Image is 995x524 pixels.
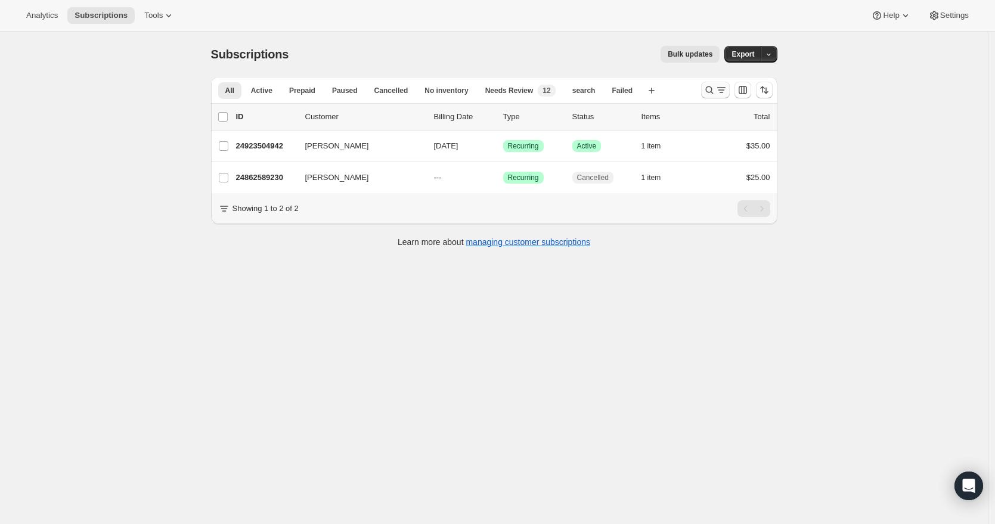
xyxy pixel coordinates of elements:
[19,7,65,24] button: Analytics
[225,86,234,95] span: All
[701,82,730,98] button: Search and filter results
[756,82,773,98] button: Sort the results
[211,48,289,61] span: Subscriptions
[236,138,770,154] div: 24923504942[PERSON_NAME][DATE]SuccessRecurringSuccessActive1 item$35.00
[236,111,770,123] div: IDCustomerBilling DateTypeStatusItemsTotal
[503,111,563,123] div: Type
[641,141,661,151] span: 1 item
[236,111,296,123] p: ID
[737,200,770,217] nav: Pagination
[298,168,417,187] button: [PERSON_NAME]
[746,173,770,182] span: $25.00
[940,11,969,20] span: Settings
[374,86,408,95] span: Cancelled
[251,86,272,95] span: Active
[137,7,182,24] button: Tools
[305,172,369,184] span: [PERSON_NAME]
[434,111,494,123] p: Billing Date
[641,111,701,123] div: Items
[424,86,468,95] span: No inventory
[883,11,899,20] span: Help
[864,7,918,24] button: Help
[398,236,590,248] p: Learn more about
[734,82,751,98] button: Customize table column order and visibility
[485,86,534,95] span: Needs Review
[26,11,58,20] span: Analytics
[233,203,299,215] p: Showing 1 to 2 of 2
[236,169,770,186] div: 24862589230[PERSON_NAME]---SuccessRecurringCancelled1 item$25.00
[75,11,128,20] span: Subscriptions
[754,111,770,123] p: Total
[572,111,632,123] p: Status
[332,86,358,95] span: Paused
[724,46,761,63] button: Export
[144,11,163,20] span: Tools
[641,138,674,154] button: 1 item
[746,141,770,150] span: $35.00
[434,141,458,150] span: [DATE]
[612,86,633,95] span: Failed
[577,173,609,182] span: Cancelled
[508,173,539,182] span: Recurring
[543,86,550,95] span: 12
[289,86,315,95] span: Prepaid
[954,472,983,500] div: Open Intercom Messenger
[921,7,976,24] button: Settings
[641,169,674,186] button: 1 item
[668,49,712,59] span: Bulk updates
[577,141,597,151] span: Active
[572,86,596,95] span: search
[731,49,754,59] span: Export
[236,172,296,184] p: 24862589230
[236,140,296,152] p: 24923504942
[298,137,417,156] button: [PERSON_NAME]
[466,237,590,247] a: managing customer subscriptions
[661,46,720,63] button: Bulk updates
[508,141,539,151] span: Recurring
[305,140,369,152] span: [PERSON_NAME]
[641,173,661,182] span: 1 item
[305,111,424,123] p: Customer
[642,82,661,99] button: Create new view
[434,173,442,182] span: ---
[67,7,135,24] button: Subscriptions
